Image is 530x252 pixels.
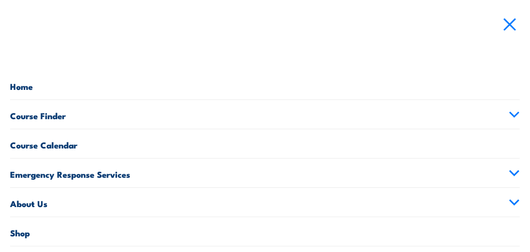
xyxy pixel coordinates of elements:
[10,159,520,187] a: Emergency Response Services
[10,129,520,158] a: Course Calendar
[10,217,520,246] a: Shop
[10,188,520,217] a: About Us
[10,100,520,129] a: Course Finder
[10,71,520,99] a: Home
